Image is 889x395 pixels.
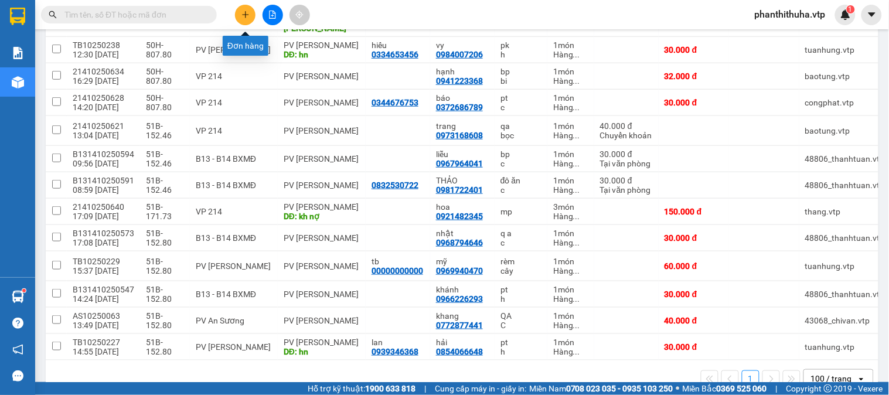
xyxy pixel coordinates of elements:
[435,382,526,395] span: Cung cấp máy in - giấy in:
[553,338,588,347] div: 1 món
[436,238,483,247] div: 0968794646
[436,176,489,185] div: THẢO
[73,285,134,294] div: B131410250547
[284,316,360,325] div: PV [PERSON_NAME]
[573,212,580,221] span: ...
[500,67,541,76] div: bp
[22,289,26,292] sup: 1
[805,45,885,55] div: tuanhung.vtp
[553,67,588,76] div: 1 món
[847,5,855,13] sup: 1
[73,149,134,159] div: B131410250594
[284,126,360,135] div: PV [PERSON_NAME]
[805,154,885,164] div: 48806_thanhtuan.vtp
[500,257,541,266] div: rèm
[289,5,310,25] button: aim
[500,347,541,356] div: h
[805,181,885,190] div: 48806_thanhtuan.vtp
[665,290,723,299] div: 30.000 đ
[500,121,541,131] div: qa
[600,185,653,195] div: Tại văn phòng
[573,266,580,275] span: ...
[73,311,134,321] div: AS10250063
[73,185,134,195] div: 08:59 [DATE]
[365,384,415,393] strong: 1900 633 818
[436,40,489,50] div: vy
[436,121,489,131] div: trang
[436,76,483,86] div: 0941223368
[553,229,588,238] div: 1 món
[500,338,541,347] div: pt
[73,338,134,347] div: TB10250227
[566,384,673,393] strong: 0708 023 035 - 0935 103 250
[284,40,360,50] div: PV [PERSON_NAME]
[268,11,277,19] span: file-add
[500,207,541,216] div: mp
[12,76,24,88] img: warehouse-icon
[372,98,418,107] div: 0344676753
[436,159,483,168] div: 0967964041
[573,50,580,59] span: ...
[436,347,483,356] div: 0854066648
[284,71,360,81] div: PV [PERSON_NAME]
[500,159,541,168] div: c
[600,176,653,185] div: 30.000 đ
[284,212,360,221] div: DĐ: kh nợ
[73,238,134,247] div: 17:08 [DATE]
[436,338,489,347] div: hải
[241,11,250,19] span: plus
[73,229,134,238] div: B131410250573
[500,93,541,103] div: pt
[284,233,360,243] div: PV [PERSON_NAME]
[500,238,541,247] div: c
[600,131,653,140] div: Chuyển khoản
[805,342,885,352] div: tuanhung.vtp
[196,261,272,271] div: PV [PERSON_NAME]
[849,5,853,13] span: 1
[573,76,580,86] span: ...
[235,5,256,25] button: plus
[573,131,580,140] span: ...
[553,202,588,212] div: 3 món
[64,8,203,21] input: Tìm tên, số ĐT hoặc mã đơn
[500,40,541,50] div: pk
[573,294,580,304] span: ...
[553,131,588,140] div: Hàng thông thường
[196,233,272,243] div: B13 - B14 BXMĐ
[573,159,580,168] span: ...
[805,126,885,135] div: baotung.vtp
[284,347,360,356] div: DĐ: hn
[436,67,489,76] div: hạnh
[665,45,723,55] div: 30.000 đ
[436,321,483,330] div: 0772877441
[372,181,418,190] div: 0832530722
[73,212,134,221] div: 17:09 [DATE]
[824,384,832,393] span: copyright
[742,370,759,388] button: 1
[553,40,588,50] div: 1 món
[553,257,588,266] div: 1 món
[284,181,360,190] div: PV [PERSON_NAME]
[372,338,424,347] div: lan
[500,321,541,330] div: C
[436,103,483,112] div: 0372686789
[436,93,489,103] div: báo
[73,131,134,140] div: 13:04 [DATE]
[146,229,184,247] div: 51B-152.80
[683,382,767,395] span: Miền Bắc
[600,149,653,159] div: 30.000 đ
[12,47,24,59] img: solution-icon
[665,233,723,243] div: 30.000 đ
[73,321,134,330] div: 13:49 [DATE]
[529,382,673,395] span: Miền Nam
[196,71,272,81] div: VP 214
[372,257,424,266] div: tb
[73,50,134,59] div: 12:30 [DATE]
[372,40,424,50] div: hiếu
[553,149,588,159] div: 1 món
[500,294,541,304] div: h
[12,318,23,329] span: question-circle
[73,176,134,185] div: B131410250591
[295,11,304,19] span: aim
[867,9,877,20] span: caret-down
